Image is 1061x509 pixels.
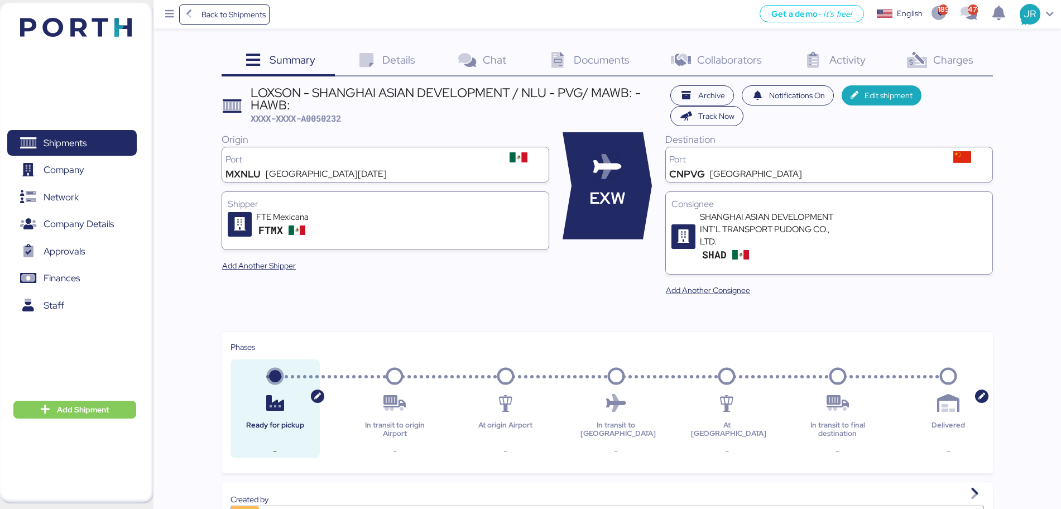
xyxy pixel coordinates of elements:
[802,444,873,458] div: -
[231,493,984,506] div: Created by
[1024,7,1036,21] span: JR
[44,297,64,314] span: Staff
[44,189,79,205] span: Network
[671,198,987,211] div: Consignee
[270,52,315,67] span: Summary
[742,85,834,105] button: Notifications On
[670,106,743,126] button: Track Now
[933,52,973,67] span: Charges
[670,85,734,105] button: Archive
[769,89,825,102] span: Notifications On
[802,421,873,438] div: In transit to final destination
[160,5,179,24] button: Menu
[470,421,541,438] div: At origin Airport
[897,8,923,20] div: English
[829,52,866,67] span: Activity
[251,113,341,124] span: XXXX-XXXX-A0050232
[7,184,137,210] a: Network
[256,211,390,223] div: FTE Mexicana
[700,211,834,248] div: SHANGHAI ASIAN DEVELOPMENT INT’L TRANSPORT PUDONG CO., LTD.
[669,170,705,179] div: CNPVG
[213,256,305,276] button: Add Another Shipper
[574,52,630,67] span: Documents
[697,52,762,67] span: Collaborators
[7,157,137,183] a: Company
[222,132,549,147] div: Origin
[913,421,984,438] div: Delivered
[44,162,84,178] span: Company
[669,155,936,164] div: Port
[231,341,984,353] div: Phases
[222,259,296,272] span: Add Another Shipper
[666,284,750,297] span: Add Another Consignee
[239,421,311,438] div: Ready for pickup
[842,85,921,105] button: Edit shipment
[470,444,541,458] div: -
[7,212,137,237] a: Company Details
[228,198,543,211] div: Shipper
[382,52,415,67] span: Details
[7,238,137,264] a: Approvals
[483,52,506,67] span: Chat
[698,89,725,102] span: Archive
[359,421,430,438] div: In transit to origin Airport
[865,89,913,102] span: Edit shipment
[710,170,802,179] div: [GEOGRAPHIC_DATA]
[179,4,270,25] a: Back to Shipments
[225,170,261,179] div: MXNLU
[251,87,665,112] div: LOXSON - SHANGHAI ASIAN DEVELOPMENT / NLU - PVG/ MAWB: - HAWB:
[266,170,387,179] div: [GEOGRAPHIC_DATA][DATE]
[13,401,136,419] button: Add Shipment
[691,421,762,438] div: At [GEOGRAPHIC_DATA]
[589,186,626,210] span: EXW
[44,270,80,286] span: Finances
[7,266,137,291] a: Finances
[657,280,759,300] button: Add Another Consignee
[201,8,266,21] span: Back to Shipments
[57,403,109,416] span: Add Shipment
[359,444,430,458] div: -
[44,216,114,232] span: Company Details
[913,444,984,458] div: -
[7,292,137,318] a: Staff
[580,444,652,458] div: -
[44,243,85,260] span: Approvals
[225,155,492,164] div: Port
[698,109,734,123] span: Track Now
[239,444,311,458] div: -
[580,421,652,438] div: In transit to [GEOGRAPHIC_DATA]
[7,130,137,156] a: Shipments
[691,444,762,458] div: -
[44,135,87,151] span: Shipments
[665,132,993,147] div: Destination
